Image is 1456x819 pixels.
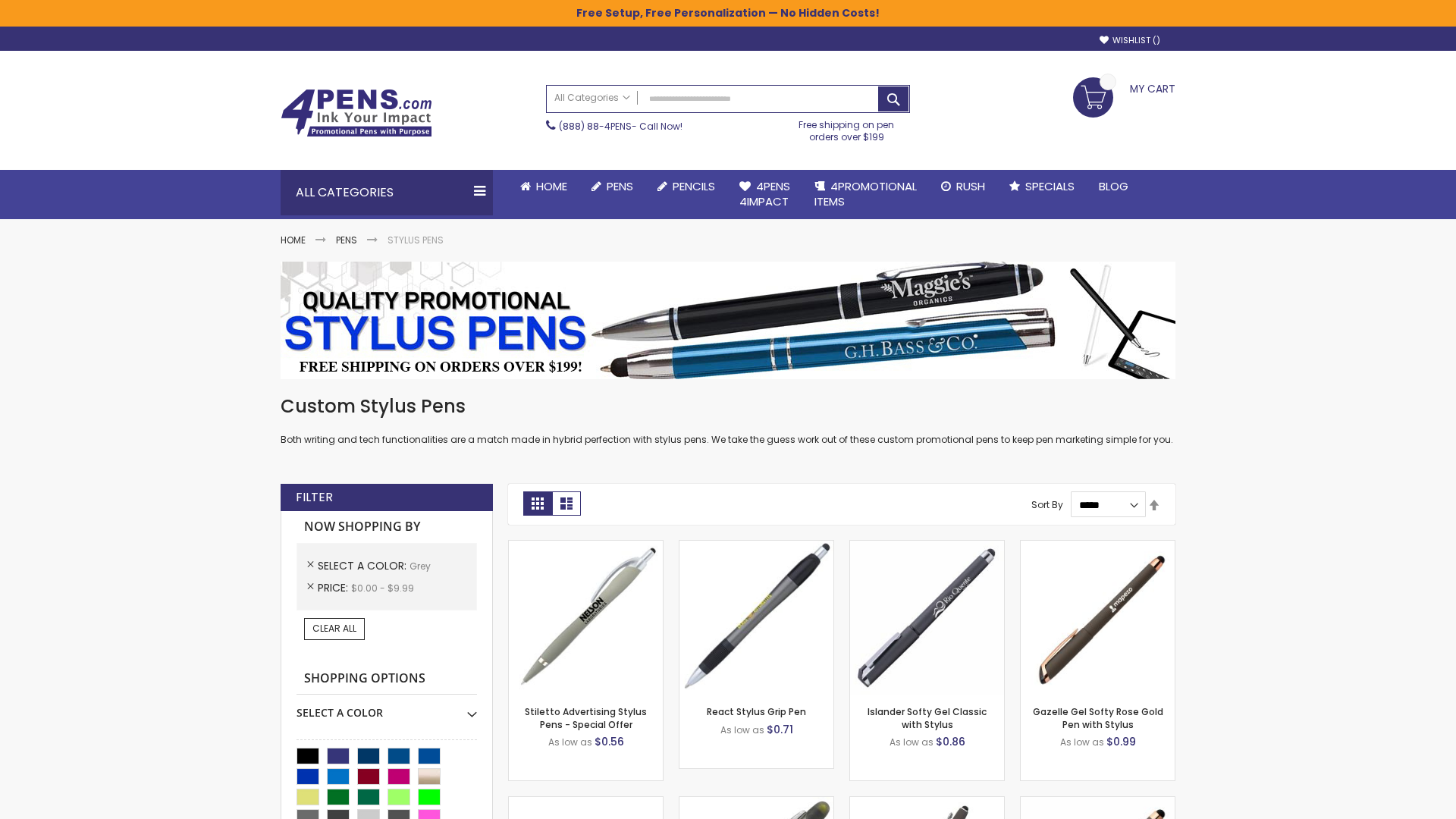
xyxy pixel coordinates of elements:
strong: Grid [523,491,552,516]
img: 4Pens Custom Pens and Promotional Products [281,89,432,137]
a: Clear All [304,618,365,639]
div: Select A Color [297,695,477,720]
span: Specials [1025,178,1075,194]
span: Rush [956,178,985,194]
a: All Categories [547,86,638,111]
img: Gazelle Gel Softy Rose Gold Pen with Stylus-Grey [1021,541,1175,695]
a: Islander Softy Gel Classic with Stylus-Grey [850,540,1004,553]
a: Gazelle Gel Softy Rose Gold Pen with Stylus-Grey [1021,540,1175,553]
a: Custom Soft Touch® Metal Pens with Stylus-Grey [850,796,1004,809]
h1: Custom Stylus Pens [281,394,1175,419]
span: - Call Now! [559,120,682,133]
a: React Stylus Grip Pen [707,705,806,718]
span: Pens [607,178,633,194]
span: Price [318,580,351,595]
span: As low as [720,723,764,736]
a: Wishlist [1100,35,1160,46]
span: Blog [1099,178,1128,194]
a: React Stylus Grip Pen-Grey [679,540,833,553]
a: 4Pens4impact [727,170,802,219]
strong: Filter [296,489,333,506]
a: Specials [997,170,1087,203]
span: All Categories [554,92,630,104]
a: Home [281,234,306,246]
div: Both writing and tech functionalities are a match made in hybrid perfection with stylus pens. We ... [281,394,1175,447]
span: $0.71 [767,722,793,737]
img: React Stylus Grip Pen-Grey [679,541,833,695]
strong: Now Shopping by [297,511,477,543]
span: Clear All [312,622,356,635]
a: Cyber Stylus 0.7mm Fine Point Gel Grip Pen-Grey [509,796,663,809]
span: $0.00 - $9.99 [351,582,414,595]
a: Stiletto Advertising Stylus Pens - Special Offer [525,705,647,730]
span: 4Pens 4impact [739,178,790,209]
a: Rush [929,170,997,203]
span: Home [536,178,567,194]
span: As low as [1060,736,1104,748]
strong: Shopping Options [297,663,477,695]
a: Islander Softy Gel Classic with Stylus [868,705,987,730]
a: 4PROMOTIONALITEMS [802,170,929,219]
span: Pencils [673,178,715,194]
a: Pencils [645,170,727,203]
div: Free shipping on pen orders over $199 [783,113,911,143]
span: Select A Color [318,558,409,573]
a: Pens [336,234,357,246]
a: Blog [1087,170,1141,203]
a: Stiletto Advertising Stylus Pens-Grey [509,540,663,553]
span: $0.99 [1106,734,1136,749]
span: Grey [409,560,431,573]
a: Islander Softy Rose Gold Gel Pen with Stylus-Grey [1021,796,1175,809]
img: Stylus Pens [281,262,1175,379]
img: Stiletto Advertising Stylus Pens-Grey [509,541,663,695]
a: Home [508,170,579,203]
span: As low as [548,736,592,748]
a: Souvenir® Jalan Highlighter Stylus Pen Combo-Grey [679,796,833,809]
span: $0.86 [936,734,965,749]
a: (888) 88-4PENS [559,120,632,133]
span: As low as [890,736,934,748]
a: Gazelle Gel Softy Rose Gold Pen with Stylus [1033,705,1163,730]
div: All Categories [281,170,493,215]
span: 4PROMOTIONAL ITEMS [814,178,917,209]
img: Islander Softy Gel Classic with Stylus-Grey [850,541,1004,695]
span: $0.56 [595,734,624,749]
strong: Stylus Pens [388,234,444,246]
label: Sort By [1031,498,1063,511]
a: Pens [579,170,645,203]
